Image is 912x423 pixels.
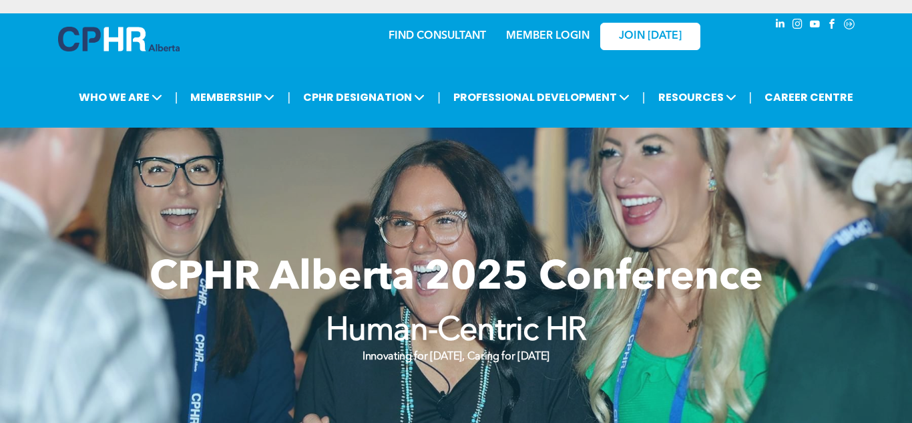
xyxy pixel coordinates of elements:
[842,17,857,35] a: Social network
[642,84,646,111] li: |
[506,31,590,41] a: MEMBER LOGIN
[287,84,290,111] li: |
[449,85,634,110] span: PROFESSIONAL DEVELOPMENT
[619,30,682,43] span: JOIN [DATE]
[437,84,441,111] li: |
[772,17,787,35] a: linkedin
[654,85,740,110] span: RESOURCES
[790,17,805,35] a: instagram
[760,85,857,110] a: CAREER CENTRE
[389,31,486,41] a: FIND CONSULTANT
[749,84,752,111] li: |
[299,85,429,110] span: CPHR DESIGNATION
[600,23,700,50] a: JOIN [DATE]
[58,27,180,51] img: A blue and white logo for cp alberta
[175,84,178,111] li: |
[326,315,586,347] strong: Human-Centric HR
[75,85,166,110] span: WHO WE ARE
[807,17,822,35] a: youtube
[150,259,763,299] span: CPHR Alberta 2025 Conference
[363,351,549,362] strong: Innovating for [DATE], Caring for [DATE]
[825,17,839,35] a: facebook
[186,85,278,110] span: MEMBERSHIP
